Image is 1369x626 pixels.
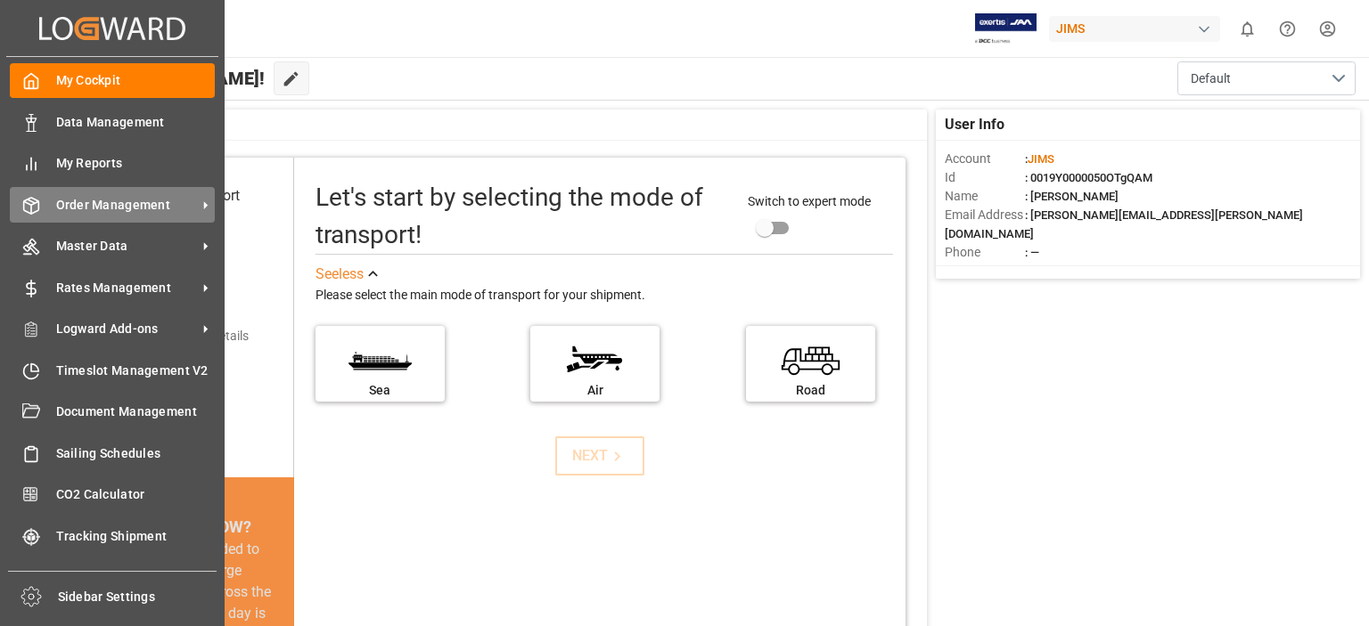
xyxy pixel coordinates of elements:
a: Tracking Shipment [10,518,215,553]
span: : Shipper [1025,264,1070,278]
a: Data Management [10,104,215,139]
div: Sea [324,381,436,400]
div: Air [539,381,651,400]
span: Name [945,187,1025,206]
span: Email Address [945,206,1025,224]
a: My Reports [10,146,215,181]
a: My Cockpit [10,63,215,98]
span: Document Management [56,402,216,421]
span: Master Data [56,237,197,256]
div: Please select the main mode of transport for your shipment. [316,285,893,306]
span: : 0019Y0000050OTgQAM [1025,171,1152,184]
span: : — [1025,246,1039,259]
span: : [PERSON_NAME][EMAIL_ADDRESS][PERSON_NAME][DOMAIN_NAME] [945,208,1303,240]
span: Data Management [56,113,216,132]
a: Timeslot Management V2 [10,353,215,387]
span: User Info [945,114,1004,135]
span: Order Management [56,196,197,215]
a: CO2 Calculator [10,477,215,512]
div: JIMS [1049,16,1220,42]
span: Id [945,168,1025,187]
div: Let's start by selecting the mode of transport! [316,179,731,254]
a: Sailing Schedules [10,435,215,470]
span: My Reports [56,154,216,173]
span: Rates Management [56,279,197,297]
a: Document Management [10,394,215,429]
span: Logward Add-ons [56,320,197,338]
button: NEXT [555,436,644,476]
div: NEXT [572,445,627,467]
span: Timeslot Management V2 [56,362,216,380]
span: Account [945,150,1025,168]
span: Tracking Shipment [56,527,216,546]
span: Sailing Schedules [56,444,216,463]
img: Exertis%20JAM%20-%20Email%20Logo.jpg_1722504956.jpg [975,13,1037,45]
span: : [1025,152,1054,166]
span: Account Type [945,262,1025,280]
span: Switch to expert mode [748,194,871,208]
div: Add shipping details [137,327,249,346]
button: JIMS [1049,12,1227,45]
span: Hello [PERSON_NAME]! [73,61,265,95]
span: : [PERSON_NAME] [1025,190,1119,203]
div: Road [755,381,866,400]
button: show 0 new notifications [1227,9,1267,49]
button: open menu [1177,61,1356,95]
span: Default [1191,69,1231,88]
span: My Cockpit [56,71,216,90]
span: JIMS [1028,152,1054,166]
span: Sidebar Settings [58,588,217,606]
div: See less [316,264,364,285]
button: Help Center [1267,9,1308,49]
span: CO2 Calculator [56,485,216,504]
span: Phone [945,243,1025,262]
